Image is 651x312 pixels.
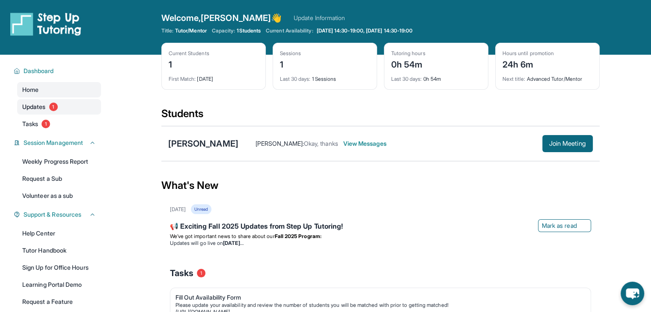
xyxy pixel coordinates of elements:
[17,171,101,186] a: Request a Sub
[17,260,101,275] a: Sign Up for Office Hours
[168,138,238,150] div: [PERSON_NAME]
[471,50,481,60] img: card
[542,221,577,230] span: Mark as read
[17,188,101,203] a: Volunteer as a sub
[280,71,370,82] div: 1 Sessions
[42,120,50,128] span: 1
[502,57,554,71] div: 24h 6m
[20,67,96,75] button: Dashboard
[24,138,83,147] span: Session Management
[17,116,101,132] a: Tasks1
[17,99,101,115] a: Updates1
[169,71,259,82] div: [DATE]
[17,82,101,97] a: Home
[549,141,586,146] span: Join Meeting
[502,71,592,82] div: Advanced Tutor/Mentor
[161,167,600,204] div: What's New
[294,14,354,22] a: Update Information
[538,219,591,232] button: Mark as read
[275,233,321,239] strong: Fall 2025 Program:
[345,14,354,22] img: Chevron Right
[390,140,397,147] img: Chevron-Right
[161,27,173,34] span: Title:
[22,120,38,128] span: Tasks
[212,27,235,34] span: Capacity:
[256,140,304,147] span: [PERSON_NAME] :
[49,103,58,111] span: 1
[391,57,425,71] div: 0h 54m
[20,210,96,219] button: Support & Resources
[391,50,425,57] div: Tutoring hours
[22,103,46,111] span: Updates
[24,210,81,219] span: Support & Resources
[170,233,275,239] span: We’ve got important news to share about our
[502,76,526,82] span: Next title :
[266,27,313,34] span: Current Availability:
[175,293,579,302] div: Fill Out Availability Form
[22,85,39,94] span: Home
[580,222,587,229] img: Mark as read
[169,76,196,82] span: First Match :
[621,282,644,305] button: chat-button
[315,27,415,34] a: [DATE] 14:30-19:00, [DATE] 14:30-19:00
[343,139,397,148] span: View Messages
[170,221,591,233] div: 📢 Exciting Fall 2025 Updates from Step Up Tutoring!
[17,294,101,309] a: Request a Feature
[237,27,261,34] span: 1 Students
[170,240,591,247] li: Updates will go live on
[175,27,207,34] span: Tutor/Mentor
[17,154,101,169] a: Weekly Progress Report
[169,50,209,57] div: Current Students
[542,135,593,152] button: Join Meeting
[20,138,96,147] button: Session Management
[10,12,81,36] img: logo
[191,204,211,214] div: Unread
[280,57,301,71] div: 1
[391,71,481,82] div: 0h 54m
[502,50,554,57] div: Hours until promotion
[360,50,370,58] img: card
[161,12,282,24] span: Welcome, [PERSON_NAME] 👋
[251,50,259,57] img: card
[582,50,592,60] img: card
[17,277,101,292] a: Learning Portal Demo
[223,240,243,246] strong: [DATE]
[24,67,54,75] span: Dashboard
[280,76,311,82] span: Last 30 days :
[197,269,205,277] span: 1
[304,140,338,147] span: Okay, thanks
[161,107,600,126] div: Students
[169,57,209,71] div: 1
[391,76,422,82] span: Last 30 days :
[170,267,193,279] span: Tasks
[280,50,301,57] div: Sessions
[317,27,413,34] span: [DATE] 14:30-19:00, [DATE] 14:30-19:00
[17,243,101,258] a: Tutor Handbook
[175,302,579,309] div: Please update your availability and review the number of students you will be matched with prior ...
[17,226,101,241] a: Help Center
[170,206,186,213] div: [DATE]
